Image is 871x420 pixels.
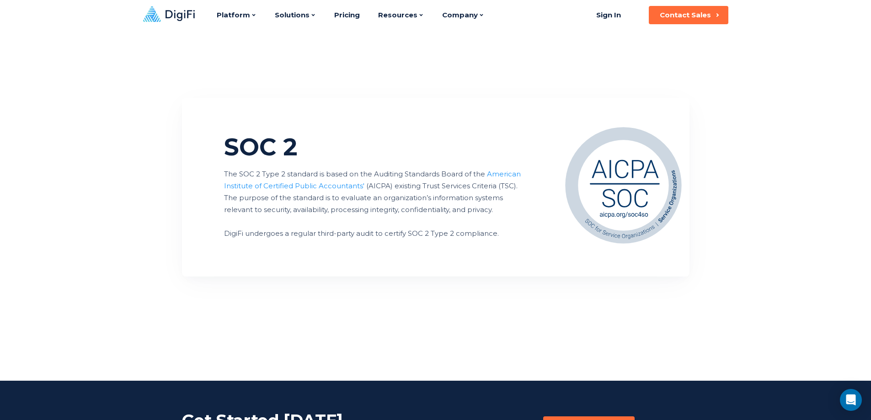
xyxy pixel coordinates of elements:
div: SOC 2 [224,133,526,161]
button: Contact Sales [649,6,728,24]
div: Open Intercom Messenger [840,389,862,411]
div: The SOC 2 Type 2 standard is based on the Auditing Standards Board of the (AICPA) existing Trust ... [224,168,526,239]
a: American Institute of Certified Public Accountants' [224,170,521,190]
a: Sign In [585,6,632,24]
div: Contact Sales [660,11,711,20]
